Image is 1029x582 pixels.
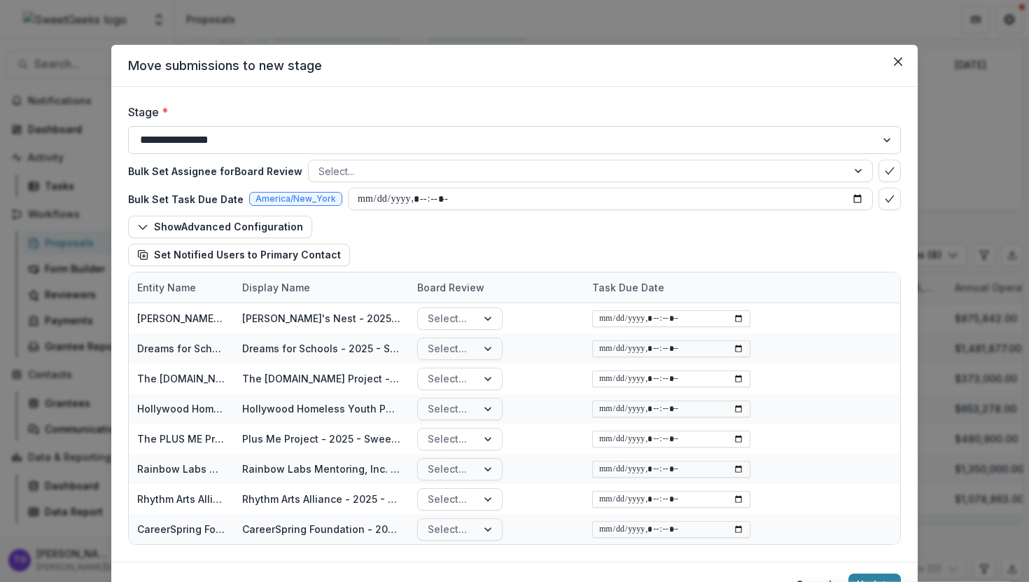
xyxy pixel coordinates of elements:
[129,272,234,303] div: Entity Name
[584,272,759,303] div: Task Due Date
[128,164,302,179] p: Bulk Set Assignee for Board Review
[111,45,918,87] header: Move submissions to new stage
[129,280,204,295] div: Entity Name
[137,371,225,386] div: The [DOMAIN_NAME] Project
[128,192,244,207] p: Bulk Set Task Due Date
[128,244,350,266] button: Set Notified Users to Primary Contact
[242,401,400,416] div: Hollywood Homeless Youth Partnership - 2025 - Sweet Geeks Foundation Grant Application
[242,371,400,386] div: The [DOMAIN_NAME] Project - 2025 - Sweet Geeks Foundation Grant Application
[137,522,225,536] div: CareerSpring Foundation
[242,522,400,536] div: CareerSpring Foundation - 2025 - Sweet Geeks Foundation Grant Application
[137,401,225,416] div: Hollywood Homeless Youth Partnership
[584,280,673,295] div: Task Due Date
[409,280,493,295] div: Board Review
[242,341,400,356] div: Dreams for Schools - 2025 - Sweet Geeks Foundation Grant Application
[128,104,892,120] label: Stage
[878,188,901,210] button: bulk-confirm-option
[242,431,400,446] div: Plus Me Project - 2025 - Sweet Geeks Foundation Grant Application
[242,462,400,476] div: Rainbow Labs Mentoring, Inc. - 2025 - Sweet Geeks Foundation Grant Application
[137,492,225,506] div: Rhythm Arts Alliance
[409,272,584,303] div: Board Review
[234,272,409,303] div: Display Name
[887,50,909,73] button: Close
[878,160,901,182] button: bulk-confirm-option
[255,194,336,204] span: America/New_York
[137,431,225,446] div: The PLUS ME Project
[234,280,318,295] div: Display Name
[128,216,312,238] button: ShowAdvanced Configuration
[242,492,400,506] div: Rhythm Arts Alliance - 2025 - Sweet Geeks Foundation Grant Application
[137,462,225,476] div: Rainbow Labs Mentoring, Inc.
[242,311,400,326] div: [PERSON_NAME]'s Nest - 2025 - Sweet Geeks Foundation Grant Application
[137,341,225,356] div: Dreams for Schools
[137,311,225,326] div: [PERSON_NAME]'s Nest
